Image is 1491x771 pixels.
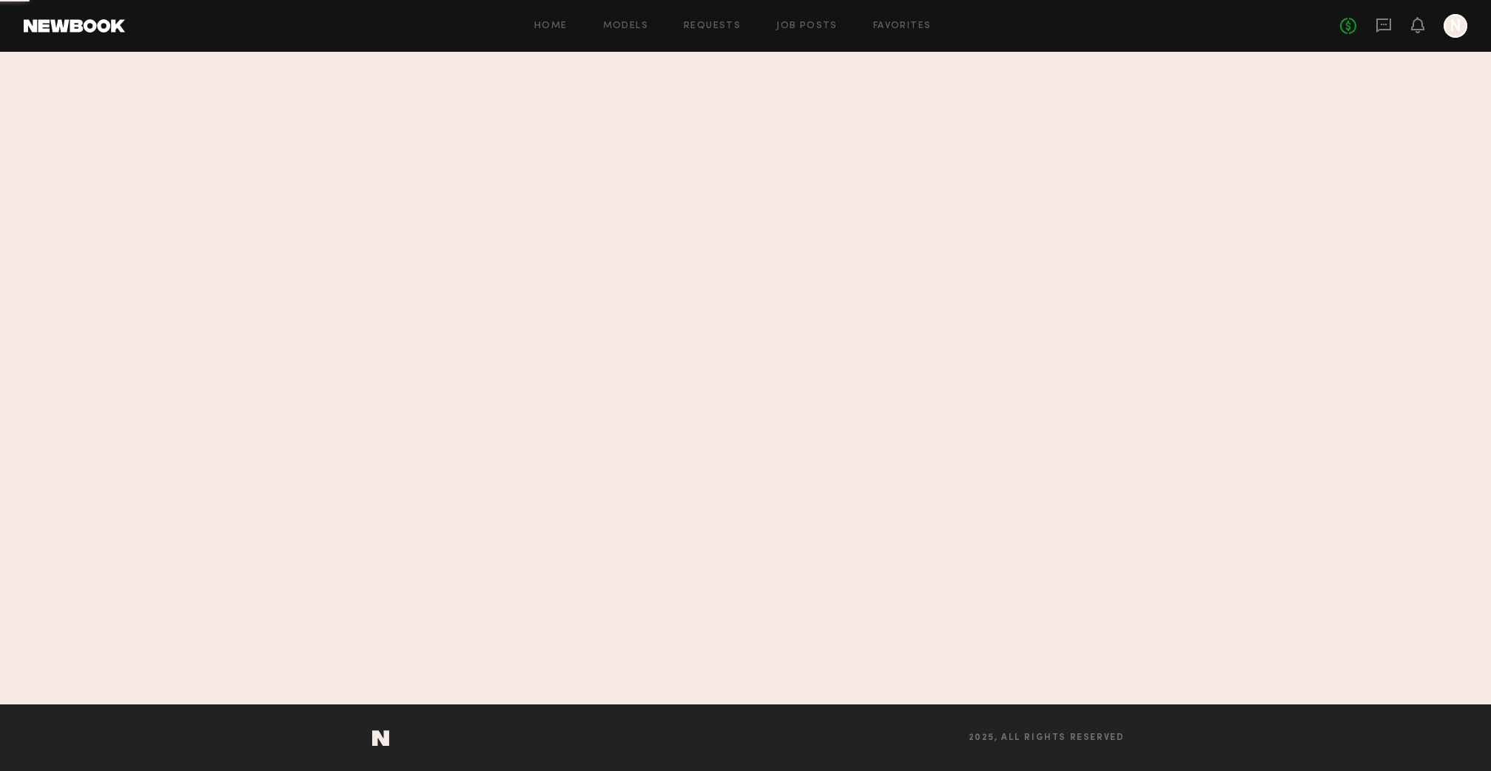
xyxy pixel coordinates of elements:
[1444,14,1467,38] a: N
[776,21,838,31] a: Job Posts
[873,21,932,31] a: Favorites
[534,21,568,31] a: Home
[969,733,1125,743] span: 2025, all rights reserved
[603,21,648,31] a: Models
[684,21,741,31] a: Requests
